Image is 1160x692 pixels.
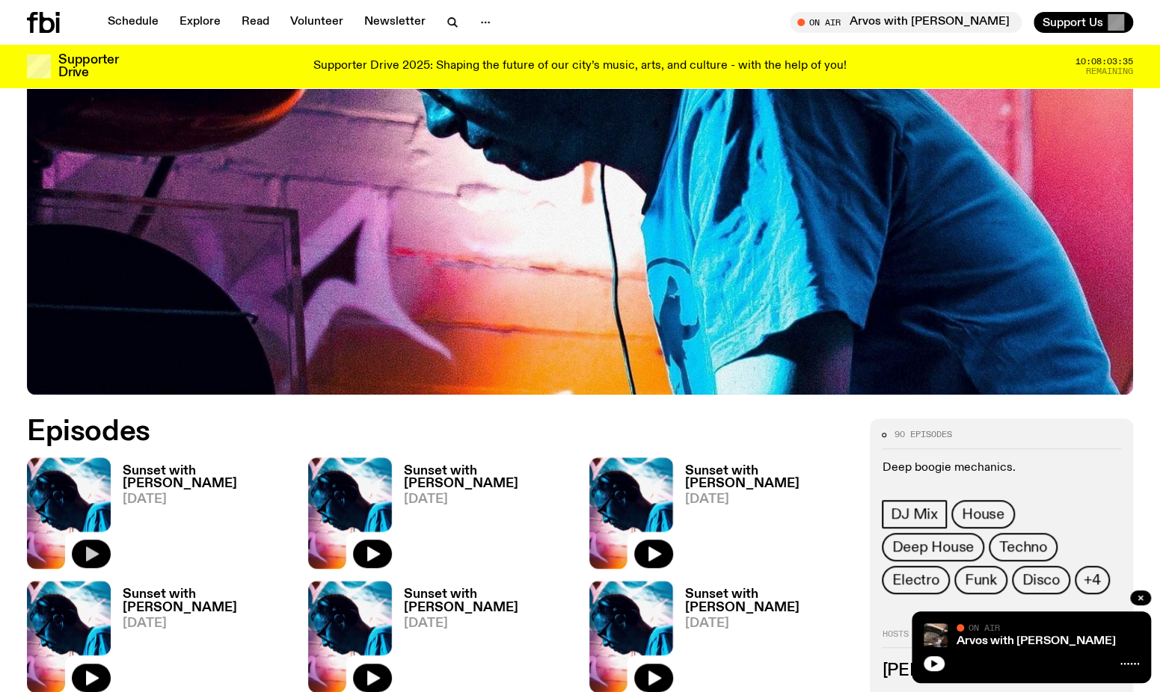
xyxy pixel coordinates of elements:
[882,461,1121,475] p: Deep boogie mechanics.
[1075,566,1110,594] button: +4
[790,12,1022,33] button: On AirArvos with [PERSON_NAME]
[969,623,1000,632] span: On Air
[1043,16,1103,29] span: Support Us
[999,539,1047,555] span: Techno
[308,457,392,569] img: Simon Caldwell stands side on, looking downwards. He has headphones on. Behind him is a brightly ...
[1012,566,1070,594] a: Disco
[123,617,290,630] span: [DATE]
[965,572,997,588] span: Funk
[1022,572,1060,588] span: Disco
[892,539,974,555] span: Deep House
[111,588,290,692] a: Sunset with [PERSON_NAME][DATE]
[1075,58,1133,66] span: 10:08:03:35
[171,12,230,33] a: Explore
[123,465,290,490] h3: Sunset with [PERSON_NAME]
[111,465,290,569] a: Sunset with [PERSON_NAME][DATE]
[27,418,758,445] h2: Episodes
[892,572,939,588] span: Electro
[27,581,111,692] img: Simon Caldwell stands side on, looking downwards. He has headphones on. Behind him is a brightly ...
[404,465,571,490] h3: Sunset with [PERSON_NAME]
[123,588,290,614] h3: Sunset with [PERSON_NAME]
[891,506,938,522] span: DJ Mix
[894,430,951,439] span: 90 episodes
[882,533,984,561] a: Deep House
[1084,572,1101,588] span: +4
[882,663,1121,679] h3: [PERSON_NAME]
[989,533,1058,561] a: Techno
[58,54,118,79] h3: Supporter Drive
[404,617,571,630] span: [DATE]
[951,500,1015,528] a: House
[123,493,290,506] span: [DATE]
[673,465,853,569] a: Sunset with [PERSON_NAME][DATE]
[281,12,352,33] a: Volunteer
[27,457,111,569] img: Simon Caldwell stands side on, looking downwards. He has headphones on. Behind him is a brightly ...
[685,617,853,630] span: [DATE]
[685,493,853,506] span: [DATE]
[392,465,571,569] a: Sunset with [PERSON_NAME][DATE]
[313,60,847,73] p: Supporter Drive 2025: Shaping the future of our city’s music, arts, and culture - with the help o...
[99,12,168,33] a: Schedule
[404,493,571,506] span: [DATE]
[962,506,1004,522] span: House
[957,635,1116,647] a: Arvos with [PERSON_NAME]
[685,465,853,490] h3: Sunset with [PERSON_NAME]
[589,457,673,569] img: Simon Caldwell stands side on, looking downwards. He has headphones on. Behind him is a brightly ...
[1086,67,1133,75] span: Remaining
[882,566,950,594] a: Electro
[589,581,673,692] img: Simon Caldwell stands side on, looking downwards. He has headphones on. Behind him is a brightly ...
[392,588,571,692] a: Sunset with [PERSON_NAME][DATE]
[233,12,278,33] a: Read
[954,566,1007,594] a: Funk
[404,588,571,614] h3: Sunset with [PERSON_NAME]
[685,588,853,614] h3: Sunset with [PERSON_NAME]
[673,588,853,692] a: Sunset with [PERSON_NAME][DATE]
[308,581,392,692] img: Simon Caldwell stands side on, looking downwards. He has headphones on. Behind him is a brightly ...
[355,12,435,33] a: Newsletter
[1034,12,1133,33] button: Support Us
[882,500,947,528] a: DJ Mix
[882,630,1121,648] h2: Hosts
